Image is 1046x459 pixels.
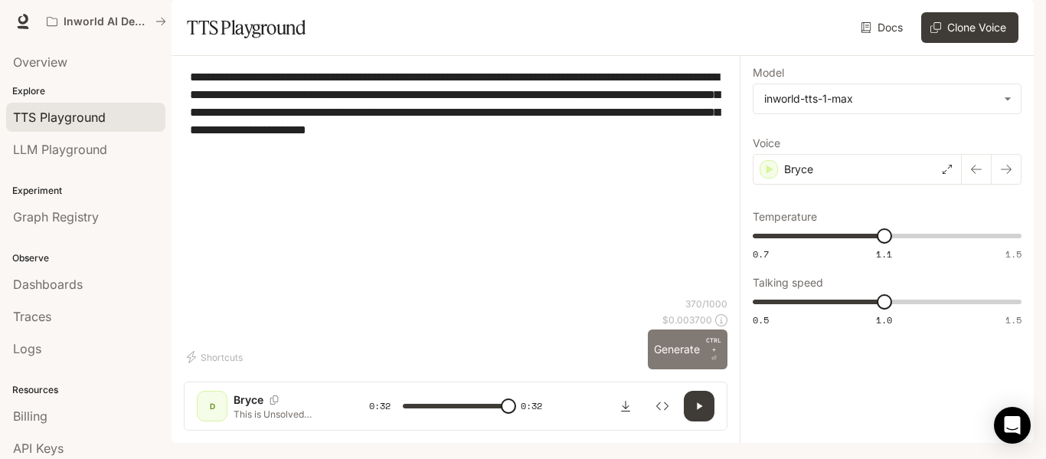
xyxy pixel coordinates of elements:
span: 0:32 [369,398,391,414]
div: inworld-tts-1-max [753,84,1021,113]
div: D [200,394,224,418]
h1: TTS Playground [187,12,306,43]
p: Bryce [784,162,813,177]
span: 1.0 [876,313,892,326]
p: Bryce [234,392,263,408]
button: Download audio [610,391,641,421]
button: Copy Voice ID [263,395,285,405]
button: GenerateCTRL +⏎ [648,329,727,369]
button: Clone Voice [921,12,1018,43]
p: Temperature [753,211,817,222]
span: 0.7 [753,248,769,261]
div: Open Intercom Messenger [994,407,1031,444]
p: Talking speed [753,277,823,288]
p: CTRL + [706,336,721,354]
span: 1.5 [1005,313,1021,326]
span: 0.5 [753,313,769,326]
span: 1.5 [1005,248,1021,261]
button: Shortcuts [184,345,249,369]
span: 0:32 [521,398,542,414]
p: Model [753,67,784,78]
p: Voice [753,138,780,149]
button: Inspect [647,391,678,421]
div: inworld-tts-1-max [764,91,996,107]
p: This is Unsolved Mysteries, Episode 7 The unsolved murder of [PERSON_NAME]. On [DATE], [PERSON_NA... [234,408,332,421]
span: 1.1 [876,248,892,261]
p: Inworld AI Demos [64,15,149,28]
a: Docs [858,12,909,43]
p: ⏎ [706,336,721,363]
button: All workspaces [40,6,173,37]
